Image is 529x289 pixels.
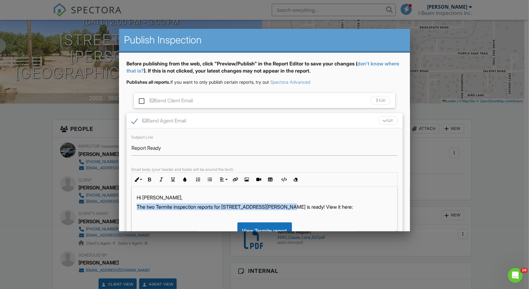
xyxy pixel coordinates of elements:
[237,222,292,239] div: View Termite report
[124,34,405,46] h2: Publish Inspection
[126,60,403,79] div: Before publishing from the web, click "Preview/Publish" in the Report Editor to save your changes...
[131,167,234,172] label: Email body (your header and footer will be around the text):
[131,118,186,126] label: Send Agent Email
[521,268,528,273] span: 10
[229,174,241,185] button: Insert Link (Ctrl+K)
[131,135,153,140] label: Subject Line
[126,60,399,73] a: don't know where that is?
[137,203,392,210] p: The two Termite inspection reports for [STREET_ADDRESS][PERSON_NAME] is ready! View it here:
[217,174,229,185] button: Align
[237,228,292,234] a: View Termite report
[139,98,193,105] label: Send Client Email
[132,174,143,185] button: Inline Style
[270,79,310,85] a: Spectora Advanced
[264,174,276,185] button: Insert Table
[508,268,523,283] iframe: Intercom live chat
[278,174,289,185] button: Code View
[179,174,191,185] button: Colors
[371,96,390,105] div: Edit
[143,174,155,185] button: Bold (Ctrl+B)
[241,174,253,185] button: Insert Image (Ctrl+P)
[192,174,204,185] button: Ordered List
[155,174,167,185] button: Italic (Ctrl+I)
[137,194,392,201] p: Hi [PERSON_NAME],
[378,116,398,125] div: Edit
[167,174,179,185] button: Underline (Ctrl+U)
[126,79,269,85] span: If you want to only publish certain reports, try out
[289,174,301,185] button: Clear Formatting
[253,174,264,185] button: Insert Video
[126,79,170,85] strong: Publishes all reports.
[204,174,216,185] button: Unordered List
